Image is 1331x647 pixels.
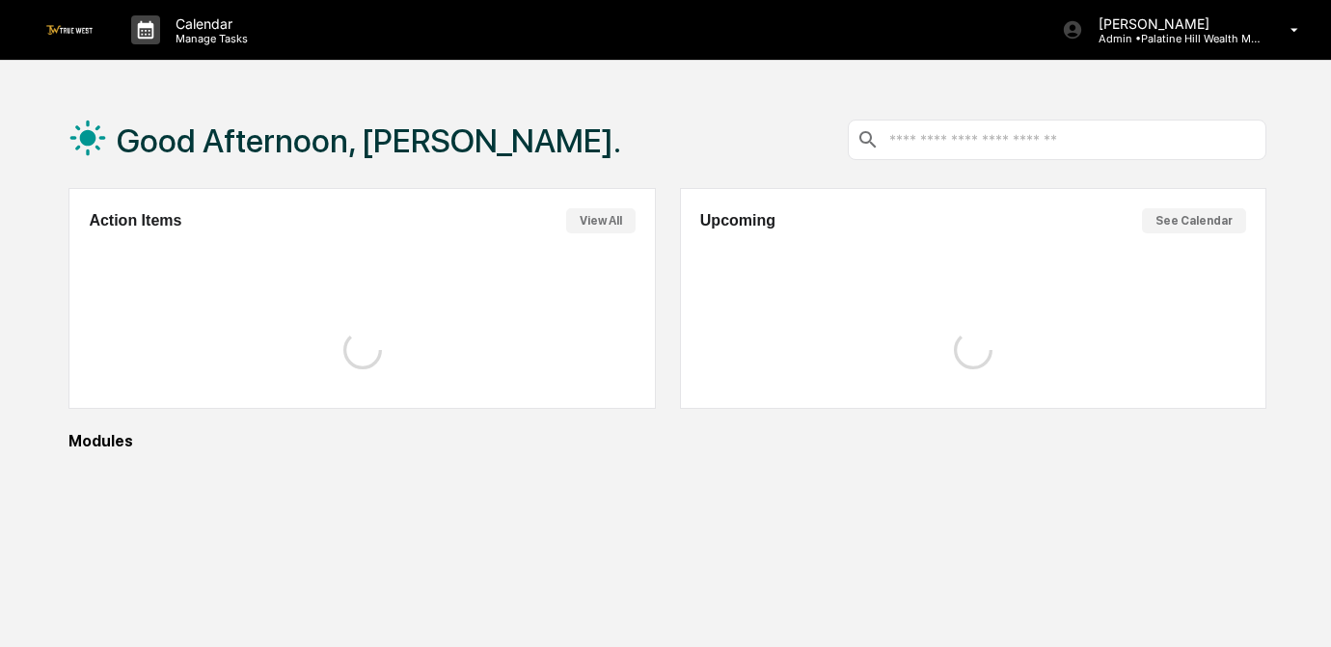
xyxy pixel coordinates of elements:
div: Modules [68,432,1266,450]
img: logo [46,25,93,34]
button: View All [566,208,636,233]
h2: Upcoming [700,212,775,229]
h2: Action Items [89,212,181,229]
p: [PERSON_NAME] [1083,15,1263,32]
p: Manage Tasks [160,32,258,45]
button: See Calendar [1142,208,1246,233]
p: Calendar [160,15,258,32]
p: Admin • Palatine Hill Wealth Management [1083,32,1263,45]
h1: Good Afternoon, [PERSON_NAME]. [117,121,621,160]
